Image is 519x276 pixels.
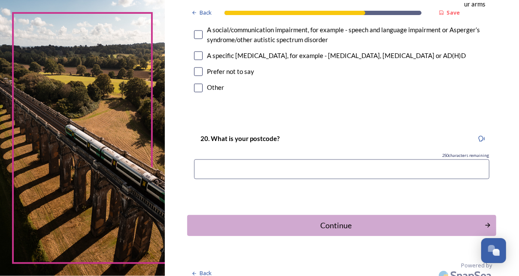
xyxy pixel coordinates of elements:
[207,51,466,61] div: A specific [MEDICAL_DATA], for example - [MEDICAL_DATA], [MEDICAL_DATA] or AD(H)D
[461,262,492,270] span: Powered by
[200,135,279,143] strong: 20. What is your postcode?
[192,220,480,231] div: Continue
[481,238,506,263] button: Open Chat
[207,25,489,44] div: A social/communication impairment, for example - speech and language impairment or Asperger’s syn...
[207,67,254,77] div: Prefer not to say
[447,9,460,16] strong: Save
[207,83,224,93] div: Other
[200,9,212,17] span: Back
[187,215,496,236] button: Continue
[442,153,489,159] span: 250 characters remaining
